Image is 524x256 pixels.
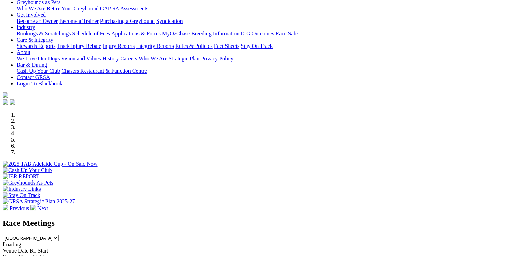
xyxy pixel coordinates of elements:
[111,31,161,36] a: Applications & Forms
[3,248,17,254] span: Venue
[3,241,25,247] span: Loading...
[3,99,8,105] img: facebook.svg
[17,56,60,61] a: We Love Our Dogs
[17,12,46,18] a: Get Involved
[241,43,273,49] a: Stay On Track
[103,43,135,49] a: Injury Reports
[18,248,28,254] span: Date
[17,18,58,24] a: Become an Owner
[201,56,233,61] a: Privacy Policy
[17,74,50,80] a: Contact GRSA
[3,205,30,211] a: Previous
[10,205,29,211] span: Previous
[275,31,297,36] a: Race Safe
[156,18,183,24] a: Syndication
[72,31,110,36] a: Schedule of Fees
[17,37,53,43] a: Care & Integrity
[30,205,48,211] a: Next
[162,31,190,36] a: MyOzChase
[57,43,101,49] a: Track Injury Rebate
[17,56,521,62] div: About
[17,6,521,12] div: Greyhounds as Pets
[17,18,521,24] div: Get Involved
[191,31,239,36] a: Breeding Information
[102,56,119,61] a: History
[3,219,521,228] h2: Race Meetings
[3,92,8,98] img: logo-grsa-white.png
[100,6,149,11] a: GAP SA Assessments
[17,6,45,11] a: Who We Are
[3,173,39,180] img: IER REPORT
[3,198,75,205] img: GRSA Strategic Plan 2025-27
[30,205,36,210] img: chevron-right-pager-white.svg
[3,161,98,167] img: 2025 TAB Adelaide Cup - On Sale Now
[175,43,213,49] a: Rules & Policies
[241,31,274,36] a: ICG Outcomes
[3,192,40,198] img: Stay On Track
[61,56,101,61] a: Vision and Values
[169,56,199,61] a: Strategic Plan
[37,205,48,211] span: Next
[17,24,35,30] a: Industry
[100,18,155,24] a: Purchasing a Greyhound
[17,31,71,36] a: Bookings & Scratchings
[61,68,147,74] a: Chasers Restaurant & Function Centre
[3,180,53,186] img: Greyhounds As Pets
[17,80,62,86] a: Login To Blackbook
[17,31,521,37] div: Industry
[136,43,174,49] a: Integrity Reports
[3,186,41,192] img: Industry Links
[17,68,60,74] a: Cash Up Your Club
[17,68,521,74] div: Bar & Dining
[17,43,55,49] a: Stewards Reports
[17,43,521,49] div: Care & Integrity
[120,56,137,61] a: Careers
[47,6,99,11] a: Retire Your Greyhound
[10,99,15,105] img: twitter.svg
[17,62,47,68] a: Bar & Dining
[3,205,8,210] img: chevron-left-pager-white.svg
[17,49,30,55] a: About
[214,43,239,49] a: Fact Sheets
[59,18,99,24] a: Become a Trainer
[30,248,48,254] span: R1 Start
[3,167,52,173] img: Cash Up Your Club
[139,56,167,61] a: Who We Are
